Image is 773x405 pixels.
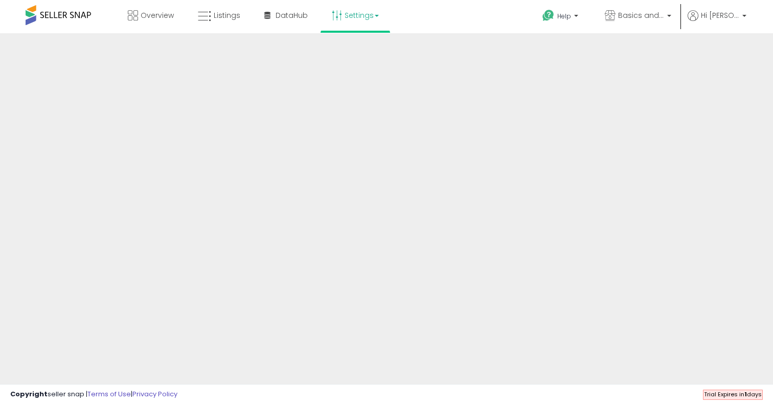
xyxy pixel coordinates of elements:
[132,389,177,399] a: Privacy Policy
[557,12,571,20] span: Help
[141,10,174,20] span: Overview
[214,10,240,20] span: Listings
[87,389,131,399] a: Terms of Use
[10,389,48,399] strong: Copyright
[276,10,308,20] span: DataHub
[618,10,664,20] span: Basics and More Store
[704,390,762,398] span: Trial Expires in days
[10,390,177,399] div: seller snap | |
[744,390,747,398] b: 1
[542,9,555,22] i: Get Help
[701,10,739,20] span: Hi [PERSON_NAME]
[688,10,746,33] a: Hi [PERSON_NAME]
[534,2,588,33] a: Help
